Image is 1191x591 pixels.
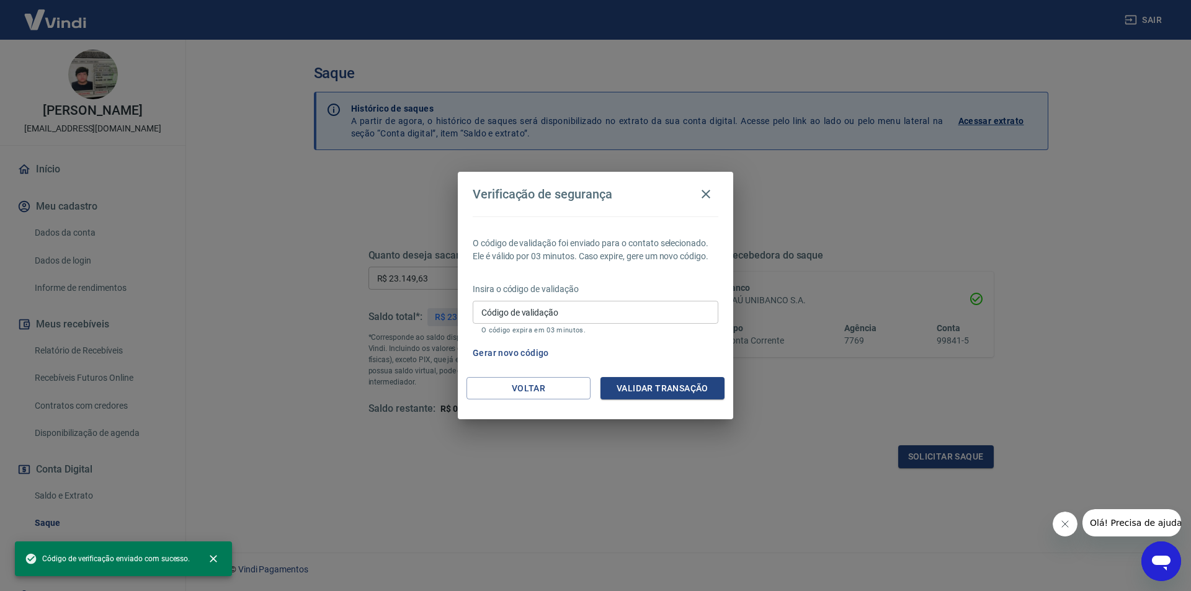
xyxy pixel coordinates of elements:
p: O código expira em 03 minutos. [481,326,710,334]
button: close [200,545,227,572]
h4: Verificação de segurança [473,187,612,202]
button: Voltar [466,377,591,400]
iframe: Mensagem da empresa [1082,509,1181,536]
iframe: Botão para abrir a janela de mensagens [1141,541,1181,581]
p: O código de validação foi enviado para o contato selecionado. Ele é válido por 03 minutos. Caso e... [473,237,718,263]
iframe: Fechar mensagem [1053,512,1077,536]
span: Código de verificação enviado com sucesso. [25,553,190,565]
button: Gerar novo código [468,342,554,365]
span: Olá! Precisa de ajuda? [7,9,104,19]
button: Validar transação [600,377,725,400]
p: Insira o código de validação [473,283,718,296]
